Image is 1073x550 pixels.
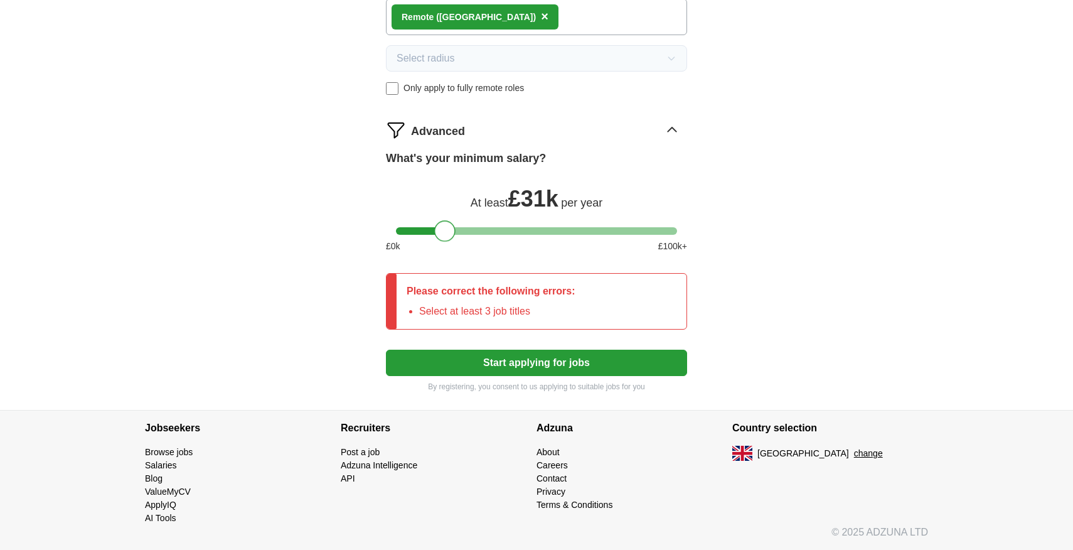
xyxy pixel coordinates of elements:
[135,525,938,550] div: © 2025 ADZUNA LTD
[386,82,398,95] input: Only apply to fully remote roles
[508,186,558,212] span: £ 31k
[341,460,417,470] a: Adzuna Intelligence
[561,197,602,209] span: per year
[386,45,687,72] button: Select radius
[403,82,524,95] span: Only apply to fully remote roles
[386,240,400,253] span: £ 0 k
[145,513,176,523] a: AI Tools
[732,446,752,461] img: UK flag
[341,473,355,483] a: API
[541,8,548,26] button: ×
[386,381,687,392] p: By registering, you consent to us applying to suitable jobs for you
[536,473,567,483] a: Contact
[536,460,568,470] a: Careers
[145,487,191,497] a: ValueMyCV
[411,123,465,140] span: Advanced
[541,9,548,23] span: ×
[145,500,176,510] a: ApplyIQ
[732,411,928,446] h4: Country selection
[854,447,883,460] button: change
[397,51,455,66] span: Select radius
[757,447,849,460] span: [GEOGRAPHIC_DATA]
[658,240,687,253] span: £ 100 k+
[402,11,536,24] div: Remote ([GEOGRAPHIC_DATA])
[386,350,687,376] button: Start applying for jobs
[341,447,380,457] a: Post a job
[419,304,575,319] li: Select at least 3 job titles
[536,500,612,510] a: Terms & Conditions
[145,447,193,457] a: Browse jobs
[536,447,560,457] a: About
[386,150,546,167] label: What's your minimum salary?
[471,197,508,209] span: At least
[536,487,565,497] a: Privacy
[145,473,163,483] a: Blog
[145,460,177,470] a: Salaries
[386,120,406,140] img: filter
[407,284,575,299] p: Please correct the following errors:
